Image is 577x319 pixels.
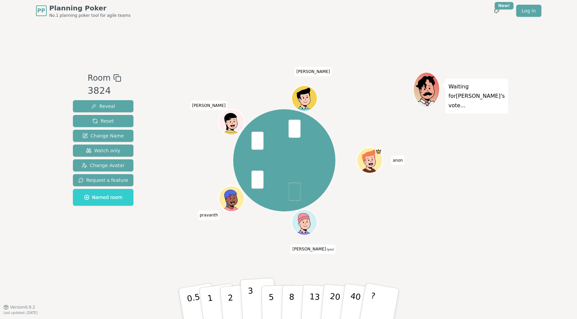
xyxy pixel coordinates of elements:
button: New! [491,5,503,17]
button: Version0.9.2 [3,305,35,310]
span: Room [88,72,111,84]
span: PP [37,7,45,15]
button: Change Avatar [73,159,134,171]
span: Click to change your name [295,67,332,76]
span: Last updated: [DATE] [3,311,38,315]
button: Request a feature [73,174,134,186]
span: Click to change your name [391,156,405,165]
a: PPPlanning PokerNo.1 planning poker tool for agile teams [36,3,131,18]
button: Change Name [73,130,134,142]
span: No.1 planning poker tool for agile teams [49,13,131,18]
button: Click to change your avatar [292,210,317,235]
div: 3824 [88,84,121,98]
span: Version 0.9.2 [10,305,35,310]
span: Reset [92,118,114,124]
button: Reset [73,115,134,127]
span: Reveal [91,103,115,110]
span: Click to change your name [191,101,228,110]
span: Watch only [86,147,120,154]
span: anon is the host [375,148,382,155]
span: Request a feature [78,177,128,184]
button: Named room [73,189,134,206]
span: Click to change your name [198,210,219,220]
button: Reveal [73,100,134,112]
span: Click to change your name [291,244,335,254]
span: Planning Poker [49,3,131,13]
span: Change Name [82,132,124,139]
a: Log in [516,5,541,17]
span: Change Avatar [82,162,125,169]
span: Named room [84,194,123,201]
span: (you) [326,248,334,251]
p: Waiting for [PERSON_NAME] 's vote... [449,82,505,110]
button: Watch only [73,145,134,157]
div: New! [495,2,514,9]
